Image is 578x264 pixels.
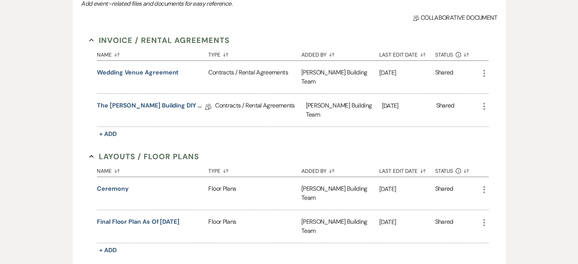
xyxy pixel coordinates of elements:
div: Floor Plans [208,210,301,243]
button: Added By [301,46,379,60]
button: Name [97,46,208,60]
button: Last Edit Date [379,162,435,177]
div: [PERSON_NAME] Building Team [301,61,379,93]
div: Floor Plans [208,177,301,210]
div: Contracts / Rental Agreements [215,94,306,126]
div: [PERSON_NAME] Building Team [306,94,382,126]
p: [DATE] [379,184,435,194]
button: Type [208,46,301,60]
div: Shared [435,217,453,236]
button: Wedding Venue Agreement [97,68,179,77]
span: Status [435,52,453,57]
a: The [PERSON_NAME] Building DIY & Policy Guidelines [97,101,205,113]
p: [DATE] [379,68,435,78]
span: + Add [99,246,117,254]
span: + Add [99,130,117,138]
button: Type [208,162,301,177]
div: Shared [436,101,454,119]
button: Name [97,162,208,177]
button: Status [435,46,480,60]
button: Added By [301,162,379,177]
div: Shared [435,68,453,86]
button: Invoice / Rental Agreements [89,35,230,46]
button: Layouts / Floor Plans [89,151,199,162]
div: [PERSON_NAME] Building Team [301,210,379,243]
div: Shared [435,184,453,202]
button: Ceremony [97,184,128,193]
p: [DATE] [382,101,436,111]
button: + Add [97,245,119,256]
button: + Add [97,129,119,139]
button: Status [435,162,480,177]
span: Status [435,168,453,174]
button: Last Edit Date [379,46,435,60]
button: Final Floor Plan as of [DATE] [97,217,179,226]
div: [PERSON_NAME] Building Team [301,177,379,210]
div: Contracts / Rental Agreements [208,61,301,93]
p: [DATE] [379,217,435,227]
span: Collaborative document [413,13,497,22]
